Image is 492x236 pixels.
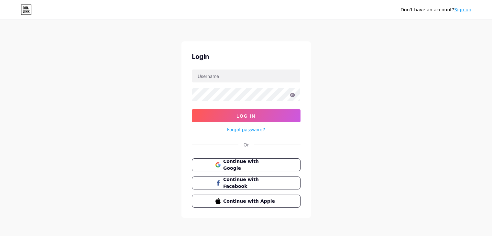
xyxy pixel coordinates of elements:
[192,70,300,82] input: Username
[454,7,471,12] a: Sign up
[223,158,277,172] span: Continue with Google
[236,113,256,119] span: Log In
[192,177,301,189] button: Continue with Facebook
[192,158,301,171] button: Continue with Google
[192,52,301,61] div: Login
[223,176,277,190] span: Continue with Facebook
[400,6,471,13] div: Don't have an account?
[227,126,265,133] a: Forgot password?
[223,198,277,205] span: Continue with Apple
[192,109,301,122] button: Log In
[244,141,249,148] div: Or
[192,195,301,208] button: Continue with Apple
